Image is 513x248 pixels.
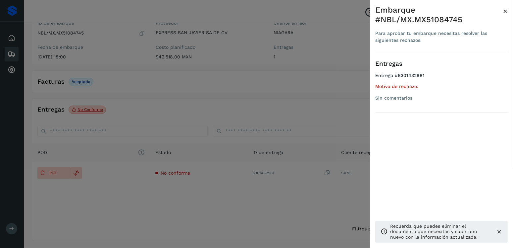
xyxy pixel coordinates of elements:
div: Embarque #NBL/MX.MX51084745 [375,5,503,25]
div: Sin comentarios [375,95,508,102]
button: Close [503,5,508,17]
div: Para aprobar tu embarque necesitas resolver las siguientes rechazos. [375,30,503,44]
span: × [503,7,508,16]
p: Recuerda que puedes eliminar el documento que necesitas y subir uno nuevo con la información actu... [390,223,490,240]
h4: Entrega #6301432981 [375,73,508,84]
h5: Motivo de rechazo: [375,84,508,89]
h3: Entregas [375,60,508,68]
